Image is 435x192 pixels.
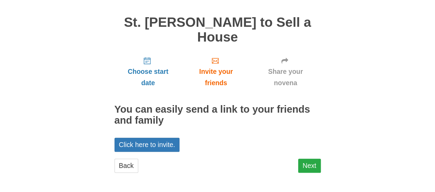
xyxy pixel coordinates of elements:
[115,138,180,152] a: Click here to invite.
[115,15,321,44] h1: St. [PERSON_NAME] to Sell a House
[115,104,321,126] h2: You can easily send a link to your friends and family
[298,159,321,173] a: Next
[115,159,138,173] a: Back
[182,51,250,92] a: Invite your friends
[257,66,314,89] span: Share your novena
[115,51,182,92] a: Choose start date
[250,51,321,92] a: Share your novena
[121,66,175,89] span: Choose start date
[188,66,243,89] span: Invite your friends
